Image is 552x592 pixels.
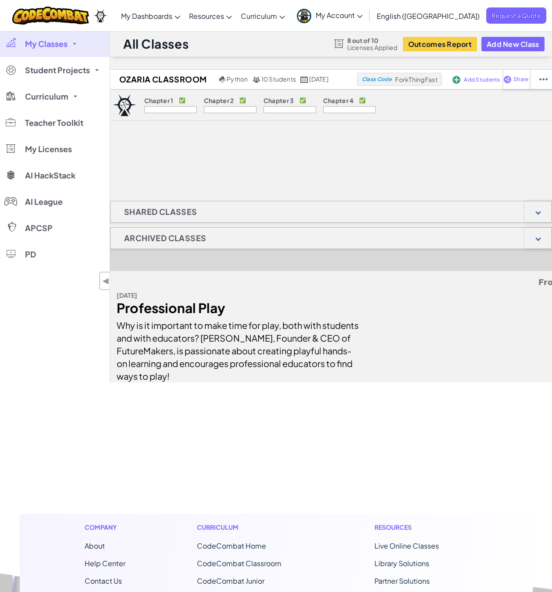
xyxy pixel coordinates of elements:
[374,576,430,585] a: Partner Solutions
[323,97,354,104] p: Chapter 4
[102,275,110,287] span: ◀
[121,11,172,21] span: My Dashboards
[117,302,360,314] div: Professional Play
[179,97,185,104] p: ✅
[253,76,260,83] img: MultipleUsers.png
[316,11,363,20] span: My Account
[110,227,220,249] h1: Archived Classes
[374,523,468,532] h1: Resources
[197,523,303,532] h1: Curriculum
[374,559,429,568] a: Library Solutions
[239,97,246,104] p: ✅
[117,4,185,28] a: My Dashboards
[452,76,460,84] img: IconAddStudents.svg
[347,37,398,44] span: 8 out of 10
[25,93,68,100] span: Curriculum
[372,4,484,28] a: English ([GEOGRAPHIC_DATA])
[85,559,125,568] a: Help Center
[204,97,234,104] p: Chapter 2
[110,201,211,223] h1: Shared Classes
[241,11,277,21] span: Curriculum
[185,4,236,28] a: Resources
[197,576,264,585] a: CodeCombat Junior
[106,73,217,86] h2: Ozaria Classroom
[123,36,189,52] h1: All Classes
[227,75,248,83] span: Python
[297,9,311,23] img: avatar
[85,523,125,532] h1: Company
[377,11,480,21] span: English ([GEOGRAPHIC_DATA])
[486,7,546,24] a: Request a Quote
[93,9,107,22] img: Ozaria
[309,75,328,83] span: [DATE]
[513,77,528,82] span: Share
[25,171,75,179] span: AI HackStack
[25,40,68,48] span: My Classes
[117,289,360,302] div: [DATE]
[362,77,392,82] span: Class Code
[197,559,281,568] a: CodeCombat Classroom
[85,541,105,550] a: About
[292,2,367,29] a: My Account
[300,76,308,83] img: calendar.svg
[25,66,90,74] span: Student Projects
[347,44,398,51] span: Licenses Applied
[261,75,296,83] span: 10 Students
[25,119,83,127] span: Teacher Toolkit
[25,145,72,153] span: My Licenses
[106,73,357,86] a: Ozaria Classroom Python 10 Students [DATE]
[12,7,89,25] img: CodeCombat logo
[197,541,266,550] span: CodeCombat Home
[189,11,224,21] span: Resources
[503,75,512,83] img: IconShare_Purple.svg
[117,314,360,382] div: Why is it important to make time for play, both with students and with educators? [PERSON_NAME], ...
[374,541,439,550] a: Live Online Classes
[403,37,477,51] button: Outcomes Report
[464,77,500,82] span: Add Students
[113,94,136,116] img: logo
[219,76,226,83] img: python.png
[144,97,174,104] p: Chapter 1
[359,97,366,104] p: ✅
[299,97,306,104] p: ✅
[395,75,437,83] span: ForkThingFast
[85,576,122,585] span: Contact Us
[481,37,545,51] button: Add New Class
[236,4,289,28] a: Curriculum
[539,75,548,83] img: IconStudentEllipsis.svg
[25,198,63,206] span: AI League
[264,97,294,104] p: Chapter 3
